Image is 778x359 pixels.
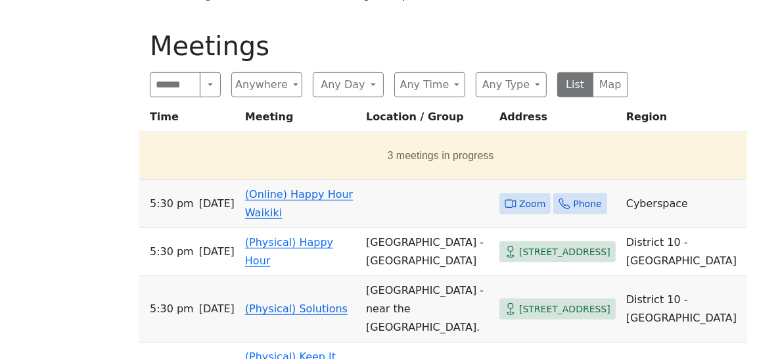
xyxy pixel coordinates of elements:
[150,195,194,213] span: 5:30 PM
[394,72,465,97] button: Any Time
[593,72,629,97] button: Map
[145,137,737,174] button: 3 meetings in progress
[361,228,494,276] td: [GEOGRAPHIC_DATA] - [GEOGRAPHIC_DATA]
[476,72,547,97] button: Any Type
[621,108,747,132] th: Region
[199,195,235,213] span: [DATE]
[150,243,194,261] span: 5:30 PM
[240,108,361,132] th: Meeting
[199,243,235,261] span: [DATE]
[519,244,610,260] span: [STREET_ADDRESS]
[231,72,302,97] button: Anywhere
[519,301,610,318] span: [STREET_ADDRESS]
[245,302,348,315] a: (Physical) Solutions
[621,180,747,228] td: Cyberspace
[361,276,494,343] td: [GEOGRAPHIC_DATA] - near the [GEOGRAPHIC_DATA].
[150,300,194,318] span: 5:30 PM
[245,236,333,267] a: (Physical) Happy Hour
[494,108,621,132] th: Address
[199,300,235,318] span: [DATE]
[313,72,384,97] button: Any Day
[200,72,221,97] button: Search
[150,30,628,62] h1: Meetings
[557,72,593,97] button: List
[621,228,747,276] td: District 10 - [GEOGRAPHIC_DATA]
[573,196,601,212] span: Phone
[361,108,494,132] th: Location / Group
[150,72,200,97] input: Search
[519,196,545,212] span: Zoom
[139,108,240,132] th: Time
[621,276,747,343] td: District 10 - [GEOGRAPHIC_DATA]
[245,188,353,219] a: (Online) Happy Hour Waikiki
